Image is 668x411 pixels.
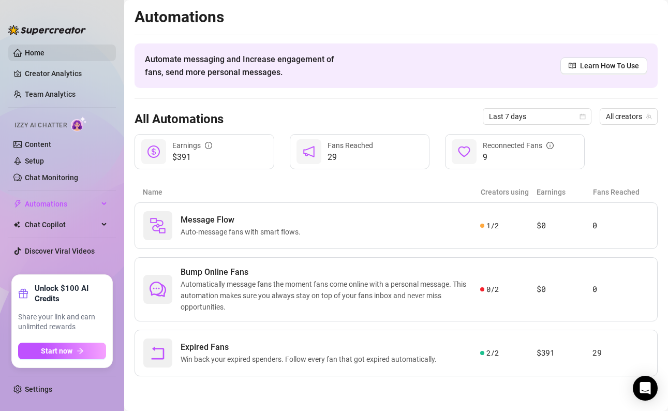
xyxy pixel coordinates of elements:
span: Last 7 days [489,109,585,124]
span: All creators [606,109,651,124]
span: notification [303,145,315,158]
div: Open Intercom Messenger [633,376,658,401]
span: Win back your expired spenders. Follow every fan that got expired automatically. [181,354,441,365]
a: Learn How To Use [560,57,647,74]
span: Bump Online Fans [181,266,480,278]
span: 0 / 2 [486,284,498,295]
img: logo-BBDzfeDw.svg [8,25,86,35]
span: 2 / 2 [486,347,498,359]
article: Name [143,186,481,198]
span: Learn How To Use [580,60,639,71]
div: Reconnected Fans [483,140,554,151]
span: comment [150,281,166,298]
a: Chat Monitoring [25,173,78,182]
span: thunderbolt [13,200,22,208]
span: dollar [147,145,160,158]
span: 1 / 2 [486,220,498,231]
article: $391 [537,347,593,359]
span: Share your link and earn unlimited rewards [18,312,106,332]
span: Auto-message fans with smart flows. [181,226,305,238]
span: Start now [41,347,72,355]
span: Automatically message fans the moment fans come online with a personal message. This automation m... [181,278,480,313]
span: info-circle [546,142,554,149]
article: Creators using [481,186,537,198]
a: Creator Analytics [25,65,108,82]
article: 0 [592,219,649,232]
article: $0 [537,219,593,232]
a: Setup [25,157,44,165]
img: svg%3e [150,217,166,234]
span: heart [458,145,470,158]
span: Expired Fans [181,341,441,354]
span: 9 [483,151,554,164]
span: Message Flow [181,214,305,226]
h2: Automations [135,7,658,27]
span: 29 [328,151,373,164]
span: $391 [172,151,212,164]
article: $0 [537,283,593,296]
strong: Unlock $100 AI Credits [35,283,106,304]
span: read [569,62,576,69]
span: team [646,113,652,120]
span: Automate messaging and Increase engagement of fans, send more personal messages. [145,53,344,79]
a: Settings [25,385,52,393]
article: 29 [592,347,649,359]
span: Automations [25,196,98,212]
span: rollback [150,345,166,361]
span: calendar [580,113,586,120]
h3: All Automations [135,111,224,128]
span: gift [18,288,28,299]
a: Discover Viral Videos [25,247,95,255]
article: Fans Reached [593,186,649,198]
img: AI Chatter [71,116,87,131]
span: Izzy AI Chatter [14,121,67,130]
img: Chat Copilot [13,221,20,228]
a: Team Analytics [25,90,76,98]
article: Earnings [537,186,593,198]
span: Fans Reached [328,141,373,150]
a: Home [25,49,44,57]
article: 0 [592,283,649,296]
div: Earnings [172,140,212,151]
a: Content [25,140,51,149]
span: Chat Copilot [25,216,98,233]
button: Start nowarrow-right [18,343,106,359]
span: info-circle [205,142,212,149]
span: arrow-right [77,347,84,355]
